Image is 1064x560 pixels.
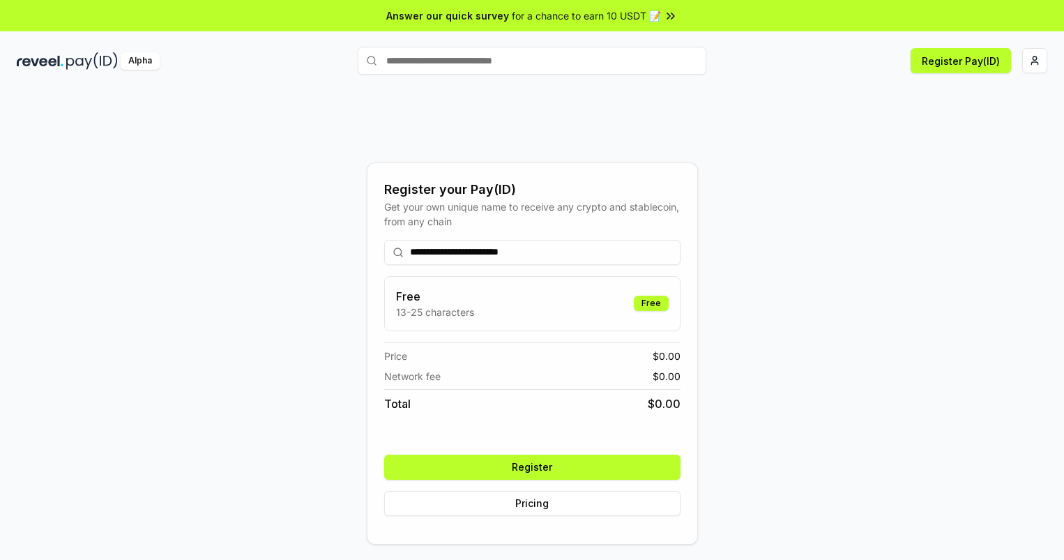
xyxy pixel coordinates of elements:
[384,199,681,229] div: Get your own unique name to receive any crypto and stablecoin, from any chain
[17,52,63,70] img: reveel_dark
[386,8,509,23] span: Answer our quick survey
[634,296,669,311] div: Free
[384,369,441,384] span: Network fee
[911,48,1011,73] button: Register Pay(ID)
[648,395,681,412] span: $ 0.00
[384,349,407,363] span: Price
[66,52,118,70] img: pay_id
[653,349,681,363] span: $ 0.00
[384,455,681,480] button: Register
[384,491,681,516] button: Pricing
[384,395,411,412] span: Total
[396,305,474,319] p: 13-25 characters
[384,180,681,199] div: Register your Pay(ID)
[396,288,474,305] h3: Free
[121,52,160,70] div: Alpha
[653,369,681,384] span: $ 0.00
[512,8,661,23] span: for a chance to earn 10 USDT 📝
